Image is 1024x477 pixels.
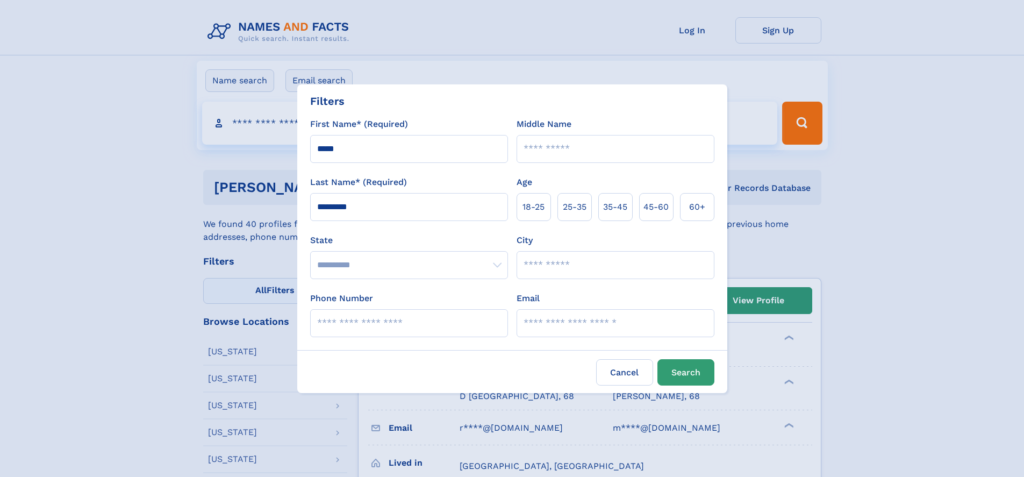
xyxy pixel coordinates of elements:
[596,359,653,386] label: Cancel
[517,176,532,189] label: Age
[517,234,533,247] label: City
[657,359,714,386] button: Search
[643,201,669,213] span: 45‑60
[603,201,627,213] span: 35‑45
[310,234,508,247] label: State
[310,93,345,109] div: Filters
[517,292,540,305] label: Email
[310,292,373,305] label: Phone Number
[310,118,408,131] label: First Name* (Required)
[689,201,705,213] span: 60+
[522,201,545,213] span: 18‑25
[563,201,586,213] span: 25‑35
[517,118,571,131] label: Middle Name
[310,176,407,189] label: Last Name* (Required)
